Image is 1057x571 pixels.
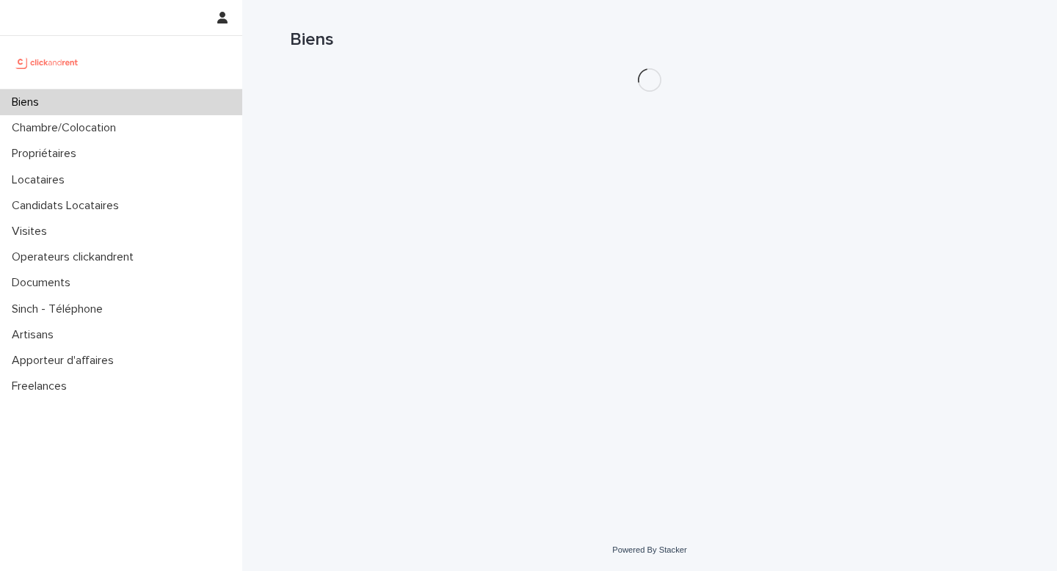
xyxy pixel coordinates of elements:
[6,173,76,187] p: Locataires
[612,545,686,554] a: Powered By Stacker
[6,121,128,135] p: Chambre/Colocation
[12,48,83,77] img: UCB0brd3T0yccxBKYDjQ
[6,225,59,239] p: Visites
[6,354,126,368] p: Apporteur d'affaires
[6,328,65,342] p: Artisans
[6,302,115,316] p: Sinch - Téléphone
[6,147,88,161] p: Propriétaires
[6,276,82,290] p: Documents
[6,379,79,393] p: Freelances
[6,250,145,264] p: Operateurs clickandrent
[6,199,131,213] p: Candidats Locataires
[6,95,51,109] p: Biens
[290,29,1009,51] h1: Biens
